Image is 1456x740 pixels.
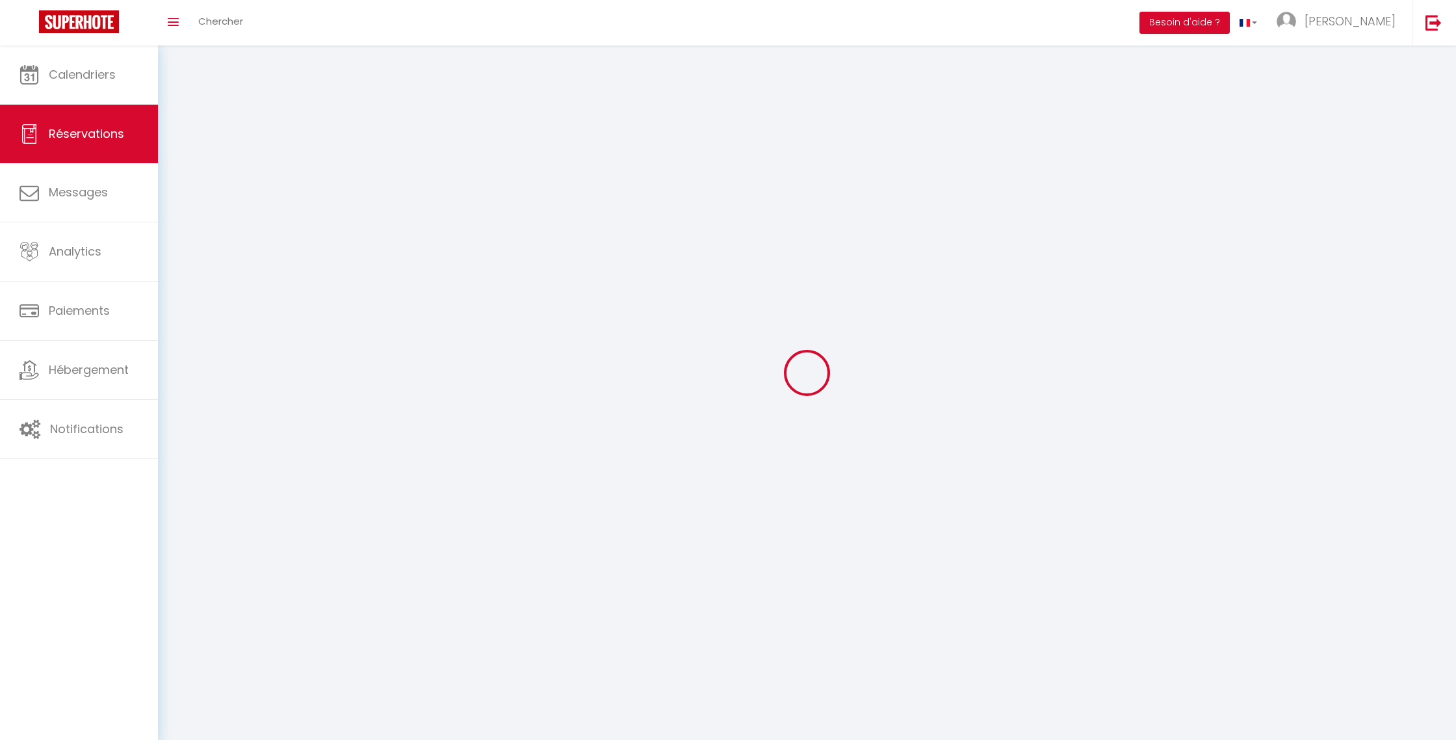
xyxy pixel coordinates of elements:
img: ... [1277,12,1296,31]
span: Messages [49,184,108,200]
span: [PERSON_NAME] [1305,13,1396,29]
span: Hébergement [49,362,129,378]
span: Paiements [49,302,110,319]
button: Besoin d'aide ? [1139,12,1230,34]
span: Notifications [50,421,123,437]
button: Ouvrir le widget de chat LiveChat [10,5,49,44]
img: Super Booking [39,10,119,33]
img: logout [1425,14,1442,31]
span: Chercher [198,14,243,28]
span: Analytics [49,243,101,259]
span: Réservations [49,126,124,142]
span: Calendriers [49,66,116,83]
